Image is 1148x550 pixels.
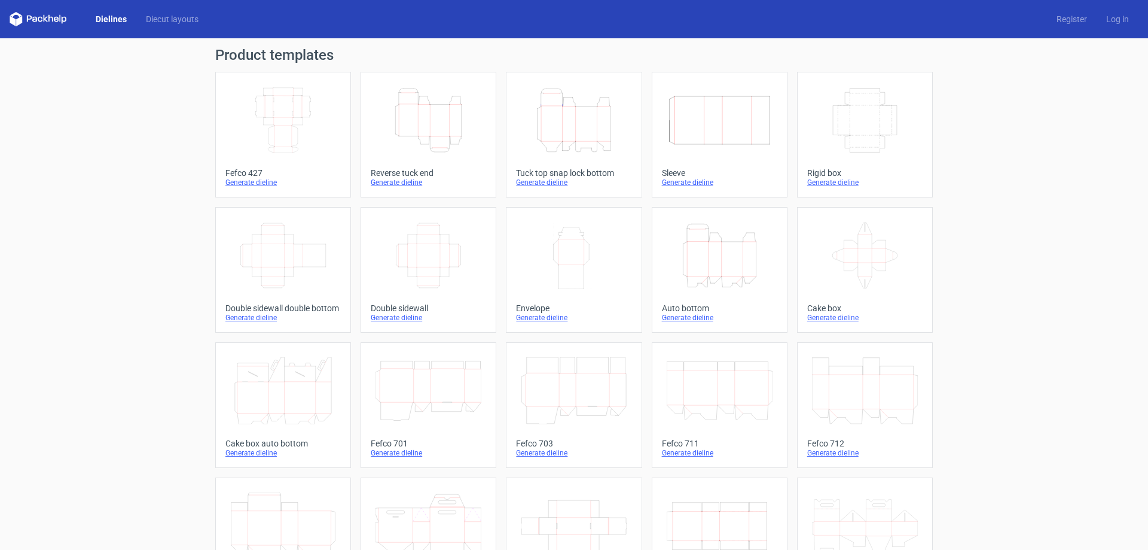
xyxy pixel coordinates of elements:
[371,448,486,458] div: Generate dieline
[662,439,777,448] div: Fefco 711
[662,168,777,178] div: Sleeve
[807,439,923,448] div: Fefco 712
[807,448,923,458] div: Generate dieline
[516,439,631,448] div: Fefco 703
[652,72,787,197] a: SleeveGenerate dieline
[807,178,923,187] div: Generate dieline
[371,313,486,323] div: Generate dieline
[371,178,486,187] div: Generate dieline
[506,207,642,333] a: EnvelopeGenerate dieline
[1097,13,1138,25] a: Log in
[807,168,923,178] div: Rigid box
[652,342,787,468] a: Fefco 711Generate dieline
[86,13,136,25] a: Dielines
[516,313,631,323] div: Generate dieline
[225,303,341,313] div: Double sidewall double bottom
[1047,13,1097,25] a: Register
[516,448,631,458] div: Generate dieline
[797,72,933,197] a: Rigid boxGenerate dieline
[215,48,933,62] h1: Product templates
[506,342,642,468] a: Fefco 703Generate dieline
[225,448,341,458] div: Generate dieline
[215,207,351,333] a: Double sidewall double bottomGenerate dieline
[662,313,777,323] div: Generate dieline
[807,303,923,313] div: Cake box
[371,303,486,313] div: Double sidewall
[361,72,496,197] a: Reverse tuck endGenerate dieline
[225,168,341,178] div: Fefco 427
[516,178,631,187] div: Generate dieline
[361,207,496,333] a: Double sidewallGenerate dieline
[797,342,933,468] a: Fefco 712Generate dieline
[215,72,351,197] a: Fefco 427Generate dieline
[516,168,631,178] div: Tuck top snap lock bottom
[361,342,496,468] a: Fefco 701Generate dieline
[797,207,933,333] a: Cake boxGenerate dieline
[225,178,341,187] div: Generate dieline
[215,342,351,468] a: Cake box auto bottomGenerate dieline
[225,313,341,323] div: Generate dieline
[662,448,777,458] div: Generate dieline
[807,313,923,323] div: Generate dieline
[225,439,341,448] div: Cake box auto bottom
[662,178,777,187] div: Generate dieline
[662,303,777,313] div: Auto bottom
[652,207,787,333] a: Auto bottomGenerate dieline
[371,168,486,178] div: Reverse tuck end
[371,439,486,448] div: Fefco 701
[136,13,208,25] a: Diecut layouts
[506,72,642,197] a: Tuck top snap lock bottomGenerate dieline
[516,303,631,313] div: Envelope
